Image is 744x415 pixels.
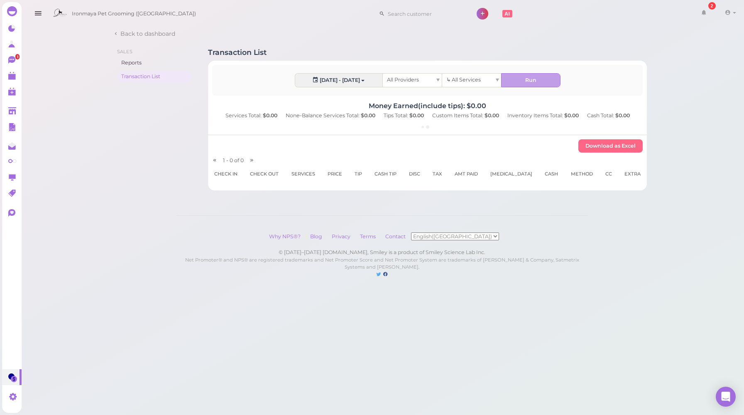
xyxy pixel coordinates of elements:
a: 1 [2,52,22,68]
div: 2 [708,2,716,10]
th: [MEDICAL_DATA] [484,164,538,183]
th: Check out [244,164,285,183]
div: Services Total: [221,112,281,119]
b: $0.00 [485,112,499,119]
div: None-Balance Services Total: [281,112,379,119]
th: Tax [426,164,448,183]
th: Cash [538,164,564,183]
th: Method [565,164,599,183]
button: Download as Excel [578,139,643,153]
div: Inventory Items Total: [503,112,583,119]
th: Cash Tip [368,164,403,183]
span: of [234,157,239,163]
h1: Transaction List [208,48,267,57]
span: ↳ All Services [446,77,481,83]
div: Open Intercom Messenger [716,387,736,407]
th: Services [285,164,321,183]
li: Sales [117,48,191,55]
div: Cash Total: [583,112,634,119]
th: Price [321,164,348,183]
button: Run [502,74,560,87]
b: $0.00 [615,112,630,119]
th: Check in [208,164,244,183]
a: Privacy [328,233,355,240]
a: Reports [117,57,191,69]
th: Disc [403,164,426,183]
span: All Providers [387,77,419,83]
a: Why NPS®? [265,233,305,240]
h4: Money Earned(include tips): $0.00 [208,102,647,110]
span: Ironmaya Pet Grooming ([GEOGRAPHIC_DATA]) [72,2,196,25]
a: Blog [306,233,326,240]
b: $0.00 [263,112,277,119]
small: Net Promoter® and NPS® are registered trademarks and Net Promoter Score and Net Promoter System a... [185,257,579,270]
div: © [DATE]–[DATE] [DOMAIN_NAME], Smiley is a product of Smiley Science Lab Inc. [176,249,588,256]
span: 1 [15,54,20,59]
th: Tip [348,164,368,183]
input: Search customer [385,7,465,20]
div: Custom Items Total: [428,112,503,119]
a: Back to dashboard [113,30,175,38]
b: $0.00 [409,112,424,119]
span: 1 [223,157,226,163]
b: $0.00 [564,112,579,119]
a: Contact [381,233,411,240]
div: Tips Total: [379,112,428,119]
span: 0 [230,157,234,163]
span: - [226,157,228,163]
th: Amt Paid [448,164,484,183]
th: CC [599,164,618,183]
span: 0 [240,157,244,163]
b: $0.00 [361,112,375,119]
button: [DATE] - [DATE] [295,74,382,87]
a: Transaction List [117,71,191,82]
th: Extra [618,164,647,183]
a: Terms [356,233,380,240]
